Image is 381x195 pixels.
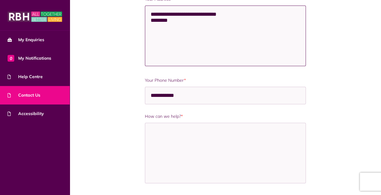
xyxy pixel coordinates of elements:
[8,37,44,43] span: My Enquiries
[8,55,14,61] span: 0
[8,11,62,23] img: MyRBH
[145,77,306,84] label: Your Phone Number
[145,113,306,120] label: How can we help?
[8,55,51,61] span: My Notifications
[8,74,43,80] span: Help Centre
[8,111,44,117] span: Accessibility
[8,92,40,98] span: Contact Us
